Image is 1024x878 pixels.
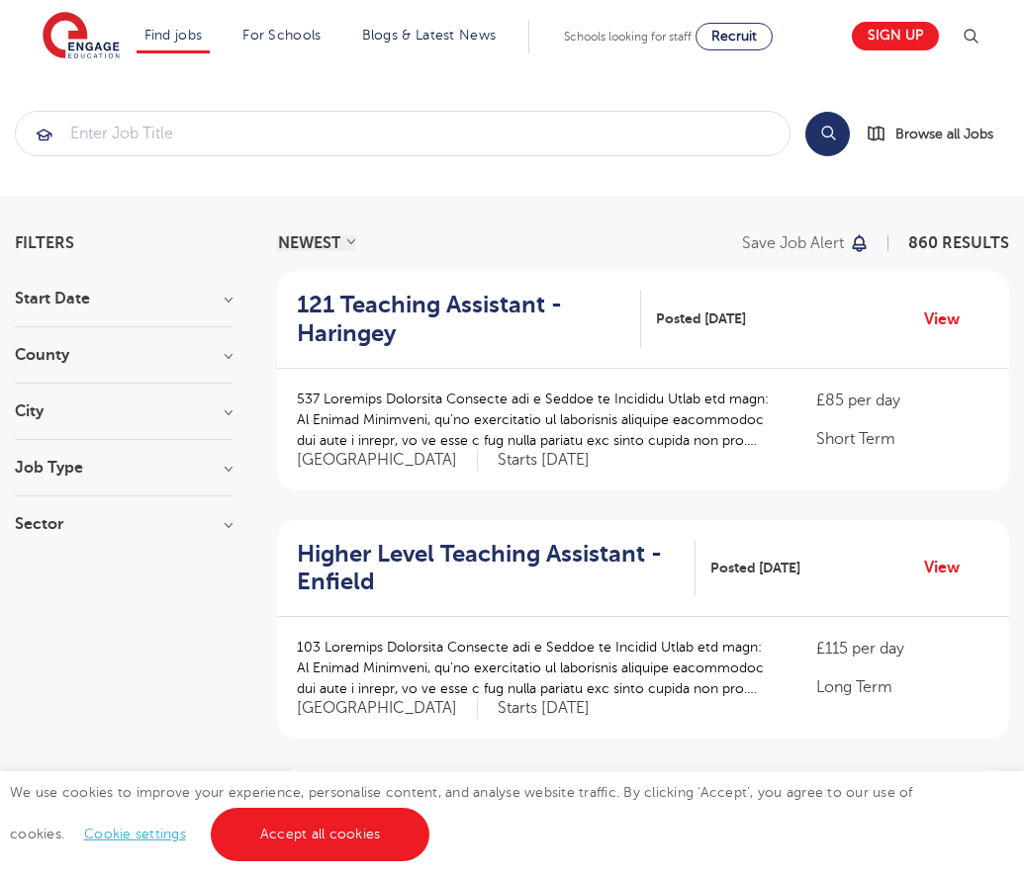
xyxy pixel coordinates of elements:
a: Find jobs [144,28,203,43]
p: Short Term [816,427,989,451]
span: We use cookies to improve your experience, personalise content, and analyse website traffic. By c... [10,785,913,841]
a: 121 Teaching Assistant - Haringey [297,291,641,348]
p: Save job alert [742,235,844,251]
img: Engage Education [43,12,120,61]
h3: City [15,403,233,419]
div: Submit [15,111,791,156]
span: Browse all Jobs [895,123,993,145]
h3: Job Type [15,460,233,476]
h2: 121 Teaching Assistant - Haringey [297,291,625,348]
p: £85 per day [816,389,989,412]
a: Higher Level Teaching Assistant - Enfield [297,540,696,597]
p: Starts [DATE] [498,698,590,719]
p: 103 Loremips Dolorsita Consecte adi e Seddoe te Incidid Utlab etd magn: Al Enimad Minimveni, qu’n... [297,637,777,699]
p: Long Term [816,675,989,699]
span: Posted [DATE] [656,308,746,329]
a: Cookie settings [84,827,186,841]
a: Browse all Jobs [866,123,1009,145]
p: Starts [DATE] [498,450,590,471]
button: Save job alert [742,235,870,251]
a: View [924,555,975,580]
p: 537 Loremips Dolorsita Consecte adi e Seddoe te Incididu Utlab etd magn: Al Enimad Minimveni, qu’... [297,389,777,451]
h3: Start Date [15,291,233,307]
a: Accept all cookies [211,808,430,861]
input: Submit [16,112,790,155]
a: Blogs & Latest News [362,28,497,43]
a: Recruit [696,23,773,50]
span: Schools looking for staff [564,30,692,44]
span: Posted [DATE] [710,558,800,578]
h3: Sector [15,516,233,532]
a: View [924,307,975,332]
a: For Schools [242,28,321,43]
h2: Higher Level Teaching Assistant - Enfield [297,540,680,597]
h3: County [15,347,233,363]
span: [GEOGRAPHIC_DATA] [297,698,478,719]
span: 860 RESULTS [908,234,1009,252]
span: [GEOGRAPHIC_DATA] [297,450,478,471]
button: Search [805,112,850,156]
span: Recruit [711,29,757,44]
p: £115 per day [816,637,989,660]
span: Filters [15,235,74,251]
a: Sign up [852,22,939,50]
